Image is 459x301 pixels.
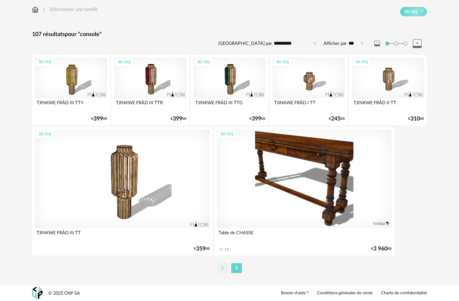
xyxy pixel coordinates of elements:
[217,130,236,139] div: 3D HQ
[48,290,80,296] div: © 2025 OXP SA
[281,290,308,296] a: Besoin d'aide ?
[404,9,417,14] span: 3D HQ
[331,117,341,121] span: 245
[250,117,265,121] div: € 00
[35,98,107,112] div: TJINKWE FRÅD III TTY
[408,117,424,121] div: € 00
[352,58,371,67] div: 3D HQ
[329,117,345,121] div: € 00
[173,117,182,121] span: 399
[194,58,213,67] div: 3D HQ
[273,58,292,67] div: 3D HQ
[194,247,210,251] div: € 00
[252,117,261,121] span: 399
[65,31,102,37] span: pour "console"
[381,290,427,296] a: Charte de confidentialité
[218,41,272,47] label: [GEOGRAPHIC_DATA] par
[114,98,186,112] div: TJINKWE FRÅD III TTR
[93,117,103,121] span: 399
[35,228,210,242] div: TJINKWE FRÅD III TT
[41,6,47,13] img: svg+xml;base64,PHN2ZyB3aWR0aD0iMTYiIGhlaWdodD0iMTYiIHZpZXdCb3g9IjAgMCAxNiAxNiIgZmlsbD0ibm9uZSIgeG...
[225,247,229,252] div: 12
[111,55,189,125] a: 3D HQ TJINKWE FRÅD III TTR €39900
[35,58,54,67] div: 3D HQ
[231,263,242,273] li: 2
[373,247,387,251] span: 3 960
[324,41,347,47] label: Afficher par
[32,127,213,255] a: 3D HQ TJINKWE FRÅD III TT €35900
[32,55,110,125] a: 3D HQ TJINKWE FRÅD III TTY €39900
[273,98,345,112] div: TJINKWE FRÅD I TT
[371,247,392,251] div: € 00
[191,55,269,125] a: 3D HQ TJINKWE FRÅD III TTG €39900
[217,263,228,273] li: 1
[349,55,427,125] a: 3D HQ TJINKWE FRÅD II TT €31000
[352,98,424,112] div: TJINKWE FRÅD II TT
[115,58,134,67] div: 3D HQ
[196,247,206,251] span: 359
[32,6,38,13] img: svg+xml;base64,PHN2ZyB3aWR0aD0iMTYiIGhlaWdodD0iMTciIHZpZXdCb3g9IjAgMCAxNiAxNyIgZmlsbD0ibm9uZSIgeG...
[194,98,266,112] div: TJINKWE FRÅD III TTG
[35,130,54,139] div: 3D HQ
[32,287,43,299] img: OXP
[270,55,348,125] a: 3D HQ TJINKWE FRÅD I TT €24500
[214,127,394,255] a: 3D HQ Table de CHASSE 12 €3 96000
[317,290,373,296] a: Conditions générales de vente
[32,31,427,38] div: 107 résultats
[171,117,186,121] div: € 00
[91,117,107,121] div: € 00
[217,228,392,242] div: Table de CHASSE
[410,117,420,121] span: 310
[41,6,98,13] div: Sélectionner une famille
